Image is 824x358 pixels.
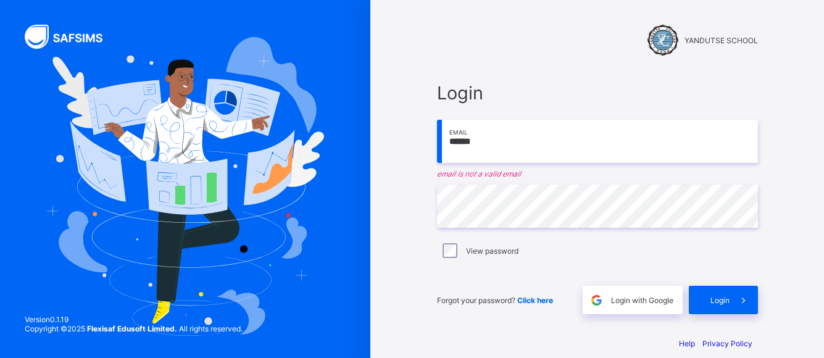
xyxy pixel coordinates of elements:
a: Privacy Policy [702,339,752,348]
span: Login with Google [611,296,673,305]
span: Version 0.1.19 [25,315,243,324]
span: Copyright © 2025 All rights reserved. [25,324,243,333]
label: View password [466,246,518,256]
span: YANDUTSE SCHOOL [685,36,758,45]
span: Forgot your password? [437,296,553,305]
span: Login [710,296,730,305]
img: google.396cfc9801f0270233282035f929180a.svg [589,293,604,307]
a: Help [679,339,695,348]
img: SAFSIMS Logo [25,25,117,49]
span: Login [437,82,758,104]
em: email is not a valid email [437,169,758,178]
img: Hero Image [46,37,323,335]
a: Click here [517,296,553,305]
strong: Flexisaf Edusoft Limited. [87,324,177,333]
